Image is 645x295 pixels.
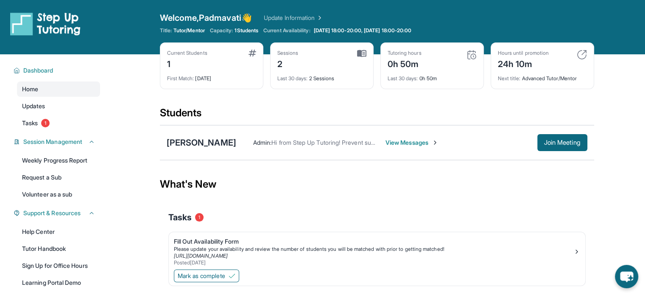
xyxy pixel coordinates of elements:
[498,75,521,81] span: Next title :
[20,138,95,146] button: Session Management
[23,138,82,146] span: Session Management
[17,241,100,256] a: Tutor Handbook
[23,209,81,217] span: Support & Resources
[277,70,366,82] div: 2 Sessions
[544,140,581,145] span: Join Meeting
[388,50,422,56] div: Tutoring hours
[22,85,38,93] span: Home
[174,246,573,253] div: Please update your availability and review the number of students you will be matched with prior ...
[357,50,366,57] img: card
[160,106,594,125] div: Students
[388,75,418,81] span: Last 30 days :
[249,50,256,56] img: card
[277,56,299,70] div: 2
[20,209,95,217] button: Support & Resources
[498,56,549,70] div: 24h 10m
[388,56,422,70] div: 0h 50m
[41,119,50,127] span: 1
[235,27,258,34] span: 1 Students
[178,272,225,280] span: Mark as complete
[17,187,100,202] a: Volunteer as a sub
[195,213,204,222] span: 1
[17,170,100,185] a: Request a Sub
[315,14,323,22] img: Chevron Right
[174,253,228,259] a: [URL][DOMAIN_NAME]
[167,50,207,56] div: Current Students
[167,75,194,81] span: First Match :
[169,232,585,268] a: Fill Out Availability FormPlease update your availability and review the number of students you w...
[167,137,236,149] div: [PERSON_NAME]
[17,153,100,168] a: Weekly Progress Report
[312,27,413,34] a: [DATE] 18:00-20:00, [DATE] 18:00-20:00
[498,50,549,56] div: Hours until promotion
[22,102,45,110] span: Updates
[17,258,100,273] a: Sign Up for Office Hours
[160,166,594,203] div: What's New
[173,27,205,34] span: Tutor/Mentor
[22,119,38,127] span: Tasks
[17,98,100,114] a: Updates
[615,265,638,288] button: chat-button
[17,275,100,290] a: Learning Portal Demo
[174,259,573,266] div: Posted [DATE]
[167,56,207,70] div: 1
[263,27,310,34] span: Current Availability:
[385,138,438,147] span: View Messages
[253,139,271,146] span: Admin :
[17,224,100,239] a: Help Center
[160,12,252,24] span: Welcome, Padmavati 👋
[10,12,81,36] img: logo
[210,27,233,34] span: Capacity:
[277,75,308,81] span: Last 30 days :
[23,66,53,75] span: Dashboard
[17,81,100,97] a: Home
[498,70,587,82] div: Advanced Tutor/Mentor
[264,14,323,22] a: Update Information
[174,270,239,282] button: Mark as complete
[229,273,235,279] img: Mark as complete
[432,139,438,146] img: Chevron-Right
[20,66,95,75] button: Dashboard
[17,115,100,131] a: Tasks1
[160,27,172,34] span: Title:
[466,50,477,60] img: card
[577,50,587,60] img: card
[174,237,573,246] div: Fill Out Availability Form
[388,70,477,82] div: 0h 50m
[277,50,299,56] div: Sessions
[314,27,412,34] span: [DATE] 18:00-20:00, [DATE] 18:00-20:00
[167,70,256,82] div: [DATE]
[168,211,192,223] span: Tasks
[537,134,587,151] button: Join Meeting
